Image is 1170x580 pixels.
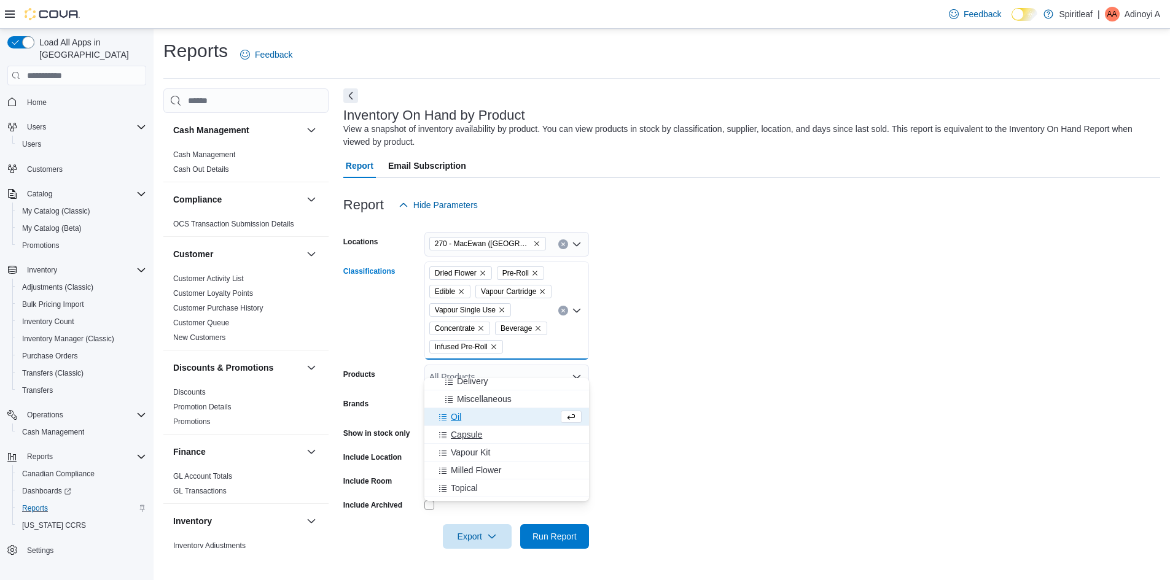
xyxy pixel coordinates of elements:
span: Beverage [501,322,532,334]
a: Customers [22,162,68,177]
span: Load All Apps in [GEOGRAPHIC_DATA] [34,36,146,61]
a: My Catalog (Classic) [17,204,95,218]
span: Cash Management [22,427,84,437]
h3: Inventory [173,515,212,527]
span: Run Report [532,530,577,543]
span: Users [17,137,146,152]
span: AA [1107,7,1117,21]
span: Milled Flower [451,464,501,476]
span: Transfers [17,383,146,398]
button: Remove Beverage from selection in this group [534,325,542,332]
label: Include Archived [343,500,402,510]
span: Customers [27,164,63,174]
span: Catalog [27,189,52,199]
button: Catalog [22,187,57,201]
span: Bulk Pricing Import [22,300,84,309]
span: Reports [27,452,53,462]
span: Reports [17,501,146,516]
span: Users [22,139,41,149]
a: GL Transactions [173,487,227,495]
button: Inventory [304,514,319,528]
button: Remove Pre-Roll from selection in this group [531,269,539,277]
button: Discounts & Promotions [173,362,302,374]
a: Settings [22,543,58,558]
a: Feedback [944,2,1006,26]
button: Inventory Manager (Classic) [12,330,151,347]
span: Inventory Count [17,314,146,329]
button: Operations [22,408,68,422]
div: Customer [163,271,329,350]
a: Home [22,95,52,110]
a: Customer Queue [173,319,229,327]
span: Delivery [457,375,488,387]
input: Dark Mode [1012,8,1037,21]
div: Finance [163,469,329,503]
button: My Catalog (Beta) [12,220,151,237]
span: Promotions [17,238,146,253]
button: Purchase Orders [12,347,151,365]
button: Reports [22,449,58,464]
a: Customer Purchase History [173,304,263,312]
button: Users [22,120,51,134]
a: OCS Transaction Submission Details [173,220,294,228]
button: Canadian Compliance [12,465,151,482]
span: Dashboards [22,486,71,496]
button: Promotions [12,237,151,254]
span: My Catalog (Beta) [17,221,146,236]
label: Include Room [343,476,392,486]
button: Reports [2,448,151,465]
span: My Catalog (Beta) [22,223,82,233]
button: Adjustments (Classic) [12,279,151,296]
a: Cash Management [173,150,235,159]
div: Cash Management [163,147,329,182]
button: Miscellaneous [424,390,589,408]
span: Vapour Cartridge [481,285,536,298]
span: Customer Queue [173,318,229,328]
button: Catalog [2,185,151,203]
button: Vapour Kit [424,444,589,462]
span: Infused Pre-Roll [429,340,503,354]
button: Remove Infused Pre-Roll from selection in this group [490,343,497,350]
button: Cash Management [173,124,302,136]
button: Customer [173,248,302,260]
a: My Catalog (Beta) [17,221,87,236]
span: Inventory Count [22,317,74,327]
button: Inventory Count [12,313,151,330]
h3: Customer [173,248,213,260]
span: Feedback [964,8,1001,20]
span: Promotions [173,417,211,427]
span: Inventory Manager (Classic) [17,331,146,346]
span: Vapour Single Use [435,304,496,316]
a: Inventory Manager (Classic) [17,331,119,346]
span: OCS Transaction Submission Details [173,219,294,229]
button: Customer [304,247,319,261]
span: Inventory Manager (Classic) [22,334,114,344]
span: Seed [451,500,471,512]
span: Customers [22,161,146,177]
button: Open list of options [572,372,582,382]
span: Hide Parameters [413,199,478,211]
span: Canadian Compliance [22,469,95,479]
button: Run Report [520,524,589,549]
a: Transfers [17,383,58,398]
label: Products [343,369,375,379]
span: Edible [429,285,470,298]
button: Capsule [424,426,589,444]
button: Remove Edible from selection in this group [458,288,465,295]
span: Operations [22,408,146,422]
button: [US_STATE] CCRS [12,517,151,534]
a: Promotions [17,238,64,253]
a: [US_STATE] CCRS [17,518,91,533]
button: Finance [304,444,319,459]
span: Canadian Compliance [17,466,146,481]
button: Inventory [22,263,62,277]
h3: Finance [173,446,206,458]
h3: Inventory On Hand by Product [343,108,525,123]
a: Dashboards [12,482,151,500]
span: Dashboards [17,484,146,498]
button: Compliance [173,193,302,206]
a: Discounts [173,388,206,396]
button: Inventory [2,261,151,279]
button: Cash Management [304,123,319,137]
